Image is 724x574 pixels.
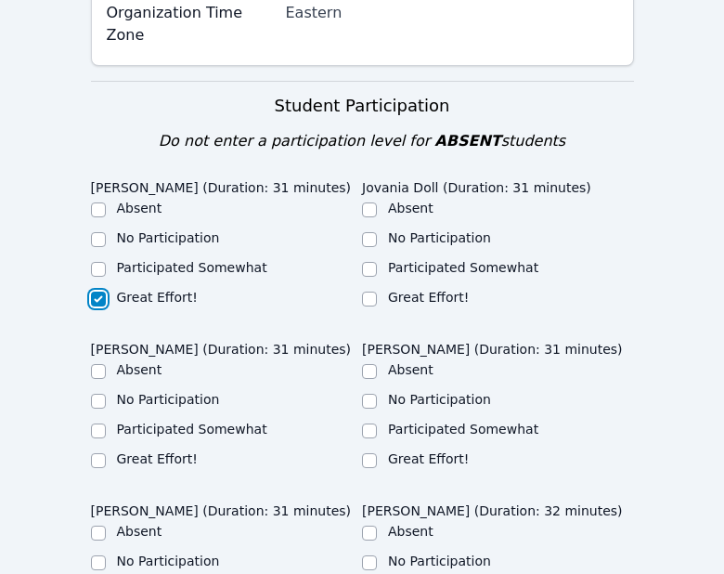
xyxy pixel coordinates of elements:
legend: [PERSON_NAME] (Duration: 32 minutes) [362,494,623,522]
label: No Participation [117,230,220,245]
div: Do not enter a participation level for students [91,130,634,152]
legend: [PERSON_NAME] (Duration: 31 minutes) [91,171,352,199]
label: Participated Somewhat [388,260,538,275]
label: Great Effort! [117,290,198,305]
label: Participated Somewhat [388,422,538,437]
label: Participated Somewhat [117,422,267,437]
div: Eastern [286,2,618,24]
legend: [PERSON_NAME] (Duration: 31 minutes) [91,494,352,522]
h3: Student Participation [91,93,634,119]
label: Absent [117,524,162,539]
label: No Participation [388,554,491,568]
label: No Participation [388,230,491,245]
label: Absent [117,201,162,215]
label: No Participation [388,392,491,407]
label: Absent [388,524,433,539]
label: Absent [388,362,433,377]
span: ABSENT [434,132,500,150]
label: Great Effort! [117,451,198,466]
label: No Participation [117,392,220,407]
label: Absent [388,201,433,215]
label: Participated Somewhat [117,260,267,275]
legend: [PERSON_NAME] (Duration: 31 minutes) [91,333,352,360]
label: No Participation [117,554,220,568]
legend: Jovania Doll (Duration: 31 minutes) [362,171,591,199]
label: Organization Time Zone [107,2,275,46]
label: Great Effort! [388,290,469,305]
label: Absent [117,362,162,377]
legend: [PERSON_NAME] (Duration: 31 minutes) [362,333,623,360]
label: Great Effort! [388,451,469,466]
